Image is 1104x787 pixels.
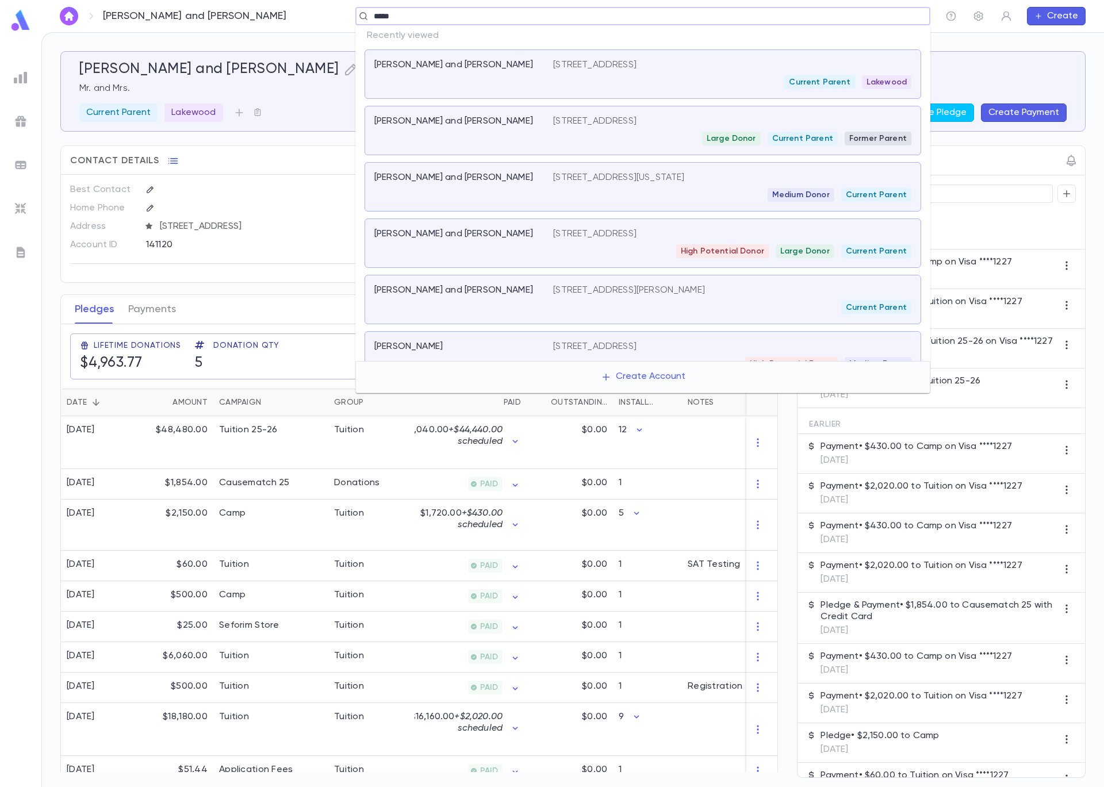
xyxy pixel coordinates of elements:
[841,190,911,199] span: Current Parent
[146,236,347,253] div: 141120
[334,508,364,519] div: Tuition
[448,425,503,446] span: + $44,440.00 scheduled
[658,393,676,412] button: Sort
[476,479,503,489] span: PAID
[415,389,527,416] div: Paid
[79,103,158,122] div: Current Parent
[553,172,684,183] p: [STREET_ADDRESS][US_STATE]
[702,134,761,143] span: Large Donor
[79,61,339,78] h5: [PERSON_NAME] and [PERSON_NAME]
[14,245,28,259] img: letters_grey.7941b92b52307dd3b8a917253454ce1c.svg
[219,764,293,776] div: Application Fees
[553,116,637,127] p: [STREET_ADDRESS]
[219,559,249,570] div: Tuition
[61,389,139,416] div: Date
[896,103,974,122] button: Create Pledge
[613,551,682,581] div: 1
[821,560,1022,571] p: Payment • $2,020.00 to Tuition on Visa ****1227
[139,551,213,581] div: $60.00
[155,221,405,232] span: [STREET_ADDRESS]
[784,78,854,87] span: Current Parent
[821,455,1012,466] p: [DATE]
[821,494,1022,506] p: [DATE]
[374,172,533,183] p: [PERSON_NAME] and [PERSON_NAME]
[821,651,1012,662] p: Payment • $430.00 to Camp on Visa ****1227
[87,393,105,412] button: Sort
[582,424,607,436] p: $0.00
[504,389,521,416] div: Paid
[613,642,682,673] div: 1
[139,500,213,551] div: $2,150.00
[334,477,380,489] div: Donations
[103,10,287,22] p: [PERSON_NAME] and [PERSON_NAME]
[402,424,503,447] p: $4,040.00
[213,389,328,416] div: Campaign
[821,744,939,755] p: [DATE]
[821,690,1022,702] p: Payment • $2,020.00 to Tuition on Visa ****1227
[334,711,364,723] div: Tuition
[582,559,607,570] p: $0.00
[219,681,249,692] div: Tuition
[67,589,95,601] div: [DATE]
[688,559,740,570] div: SAT Testing
[139,469,213,500] div: $1,854.00
[219,424,278,436] div: Tuition 25-26
[139,673,213,703] div: $500.00
[582,764,607,776] p: $0.00
[745,359,838,368] span: High Potential Donor
[14,71,28,85] img: reports_grey.c525e4749d1bce6a11f5fe2a8de1b229.svg
[334,424,364,436] div: Tuition
[139,416,213,469] div: $48,480.00
[86,107,151,118] p: Current Parent
[592,366,695,388] button: Create Account
[619,389,658,416] div: Installments
[75,295,114,324] button: Pledges
[485,393,504,412] button: Sort
[171,107,216,118] p: Lakewood
[821,389,980,401] p: [DATE]
[334,589,364,601] div: Tuition
[613,612,682,642] div: 1
[334,681,364,692] div: Tuition
[139,612,213,642] div: $25.00
[261,393,279,412] button: Sort
[67,508,95,519] div: [DATE]
[458,509,503,529] span: + $430.00 scheduled
[821,665,1012,676] p: [DATE]
[355,25,930,46] p: Recently viewed
[139,703,213,756] div: $18,180.00
[845,134,911,143] span: Former Parent
[14,158,28,172] img: batches_grey.339ca447c9d9533ef1741baa751efc33.svg
[219,620,279,631] div: Seforim Store
[70,236,136,254] p: Account ID
[821,625,1057,636] p: [DATE]
[80,355,181,372] h5: $4,963.77
[70,217,136,236] p: Address
[195,355,279,372] h5: 5
[79,83,1067,94] p: Mr. and Mrs.
[613,756,682,786] div: 1
[411,711,503,734] p: $16,160.00
[553,285,705,296] p: [STREET_ADDRESS][PERSON_NAME]
[374,285,533,296] p: [PERSON_NAME] and [PERSON_NAME]
[374,116,533,127] p: [PERSON_NAME] and [PERSON_NAME]
[821,574,1022,585] p: [DATE]
[619,424,627,436] p: 12
[328,389,415,416] div: Group
[62,11,76,21] img: home_white.a664292cf8c1dea59945f0da9f25487c.svg
[476,683,503,692] span: PAID
[613,469,682,500] div: 1
[139,642,213,673] div: $6,060.00
[219,389,261,416] div: Campaign
[821,520,1012,532] p: Payment • $430.00 to Camp on Visa ****1227
[334,764,364,776] div: Tuition
[70,181,136,199] p: Best Contact
[553,341,637,352] p: [STREET_ADDRESS]
[94,341,181,350] span: Lifetime Donations
[862,78,911,87] span: Lakewood
[67,477,95,489] div: [DATE]
[809,420,841,429] span: Earlier
[67,620,95,631] div: [DATE]
[476,652,503,662] span: PAID
[67,424,95,436] div: [DATE]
